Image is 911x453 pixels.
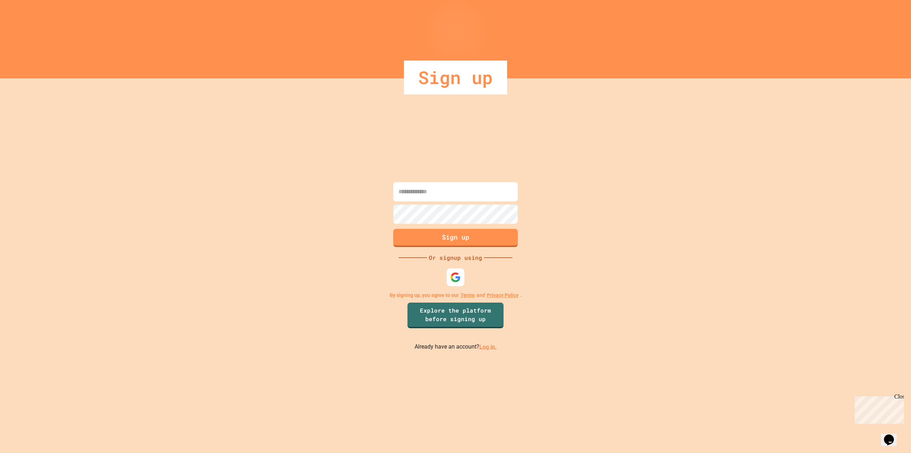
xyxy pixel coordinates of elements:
img: google-icon.svg [450,272,461,283]
div: Sign up [404,61,507,94]
iframe: chat widget [881,424,904,446]
iframe: chat widget [852,393,904,424]
a: Explore the platform before signing up [407,303,504,328]
a: Privacy Policy [487,292,518,299]
p: By signing up, you agree to our and . [390,292,522,299]
a: Log in. [479,343,497,350]
div: Chat with us now!Close [3,3,49,45]
img: Logo.svg [441,11,470,47]
p: Already have an account? [415,343,497,351]
div: Or signup using [427,253,484,262]
a: Terms [460,292,475,299]
button: Sign up [393,229,518,247]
